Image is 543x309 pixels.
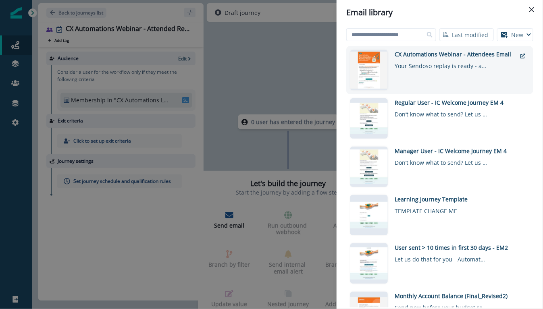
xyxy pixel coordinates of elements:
[497,28,533,41] button: New
[395,107,487,118] div: Don’t know what to send? Let us help!
[525,3,538,16] button: Close
[395,50,516,58] div: CX Automations Webinar - Attendees Email
[346,6,533,19] div: Email library
[395,98,528,107] div: Regular User - IC Welcome Journey EM 4
[516,50,529,62] button: external-link
[395,252,487,263] div: Let us do that for you - Automate your Sendoso Campaigns
[395,155,487,167] div: Don’t know what to send? Let us help!
[395,203,487,215] div: TEMPLATE CHANGE ME
[395,147,528,155] div: Manager User - IC Welcome Journey EM 4
[439,28,494,41] button: Last modified
[395,292,528,300] div: Monthly Account Balance (Final_Revised2)
[395,195,528,203] div: Learning Journey Template
[395,243,528,252] div: User sent > 10 times in first 30 days - EM2
[395,58,487,70] div: Your Sendoso replay is ready - automations, playbooks, and more!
